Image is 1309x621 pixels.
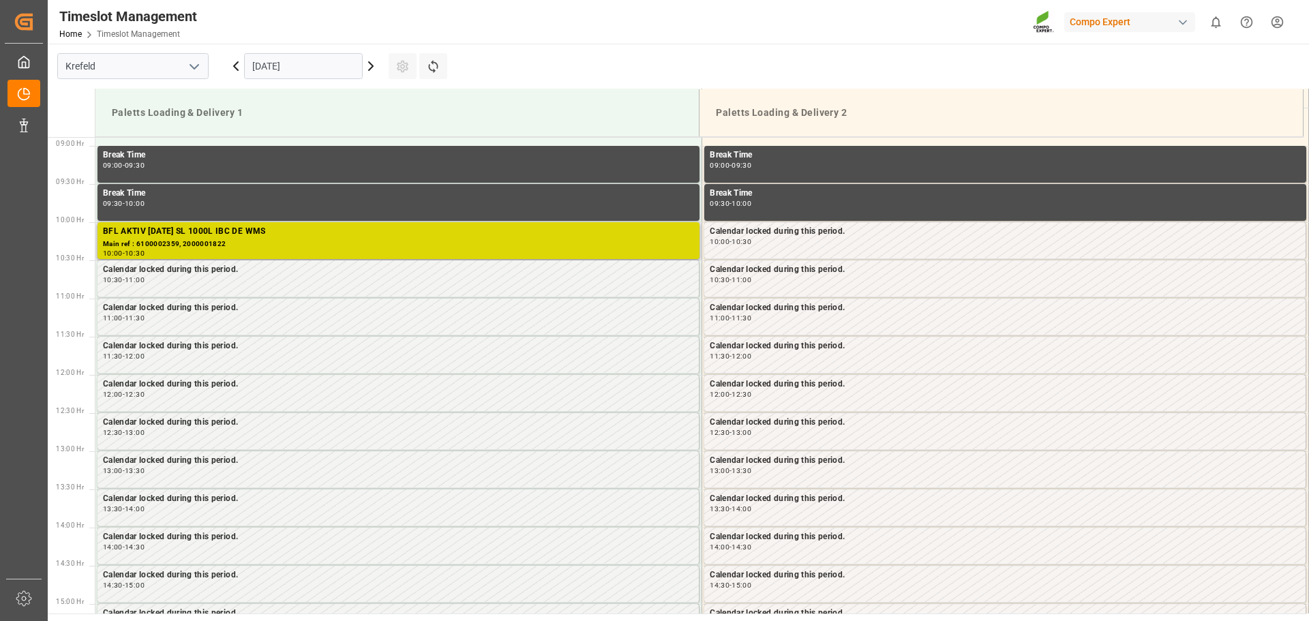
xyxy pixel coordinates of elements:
div: Calendar locked during this period. [710,492,1300,506]
div: - [729,544,732,550]
div: Compo Expert [1064,12,1195,32]
div: - [123,429,125,436]
div: - [729,277,732,283]
span: 09:00 Hr [56,140,84,147]
div: 11:00 [732,277,751,283]
div: Calendar locked during this period. [103,416,693,429]
div: - [123,250,125,256]
div: 09:30 [103,200,123,207]
input: DD.MM.YYYY [244,53,363,79]
div: - [729,315,732,321]
div: 13:00 [710,468,729,474]
div: Calendar locked during this period. [103,263,693,277]
div: - [123,468,125,474]
div: 09:00 [103,162,123,168]
div: 11:30 [103,353,123,359]
div: - [123,353,125,359]
div: 15:00 [125,582,145,588]
div: - [123,506,125,512]
div: 14:30 [125,544,145,550]
div: 13:30 [125,468,145,474]
span: 11:30 Hr [56,331,84,338]
button: show 0 new notifications [1201,7,1231,37]
div: Timeslot Management [59,6,197,27]
div: 12:30 [732,391,751,397]
div: Calendar locked during this period. [710,263,1300,277]
span: 10:30 Hr [56,254,84,262]
div: Calendar locked during this period. [710,530,1300,544]
div: 14:30 [103,582,123,588]
div: 13:00 [125,429,145,436]
div: - [729,582,732,588]
div: Calendar locked during this period. [710,569,1300,582]
div: 10:30 [125,250,145,256]
div: 12:30 [125,391,145,397]
a: Home [59,29,82,39]
div: - [123,315,125,321]
div: - [729,162,732,168]
div: 10:00 [125,200,145,207]
div: - [729,239,732,245]
div: 13:30 [103,506,123,512]
div: 13:30 [710,506,729,512]
div: Calendar locked during this period. [103,530,693,544]
div: Break Time [103,187,694,200]
div: 12:00 [732,353,751,359]
div: - [123,544,125,550]
div: 10:30 [732,239,751,245]
div: 13:00 [732,429,751,436]
div: 13:00 [103,468,123,474]
input: Type to search/select [57,53,209,79]
span: 14:00 Hr [56,521,84,529]
div: 11:00 [125,277,145,283]
div: - [729,353,732,359]
div: 11:30 [710,353,729,359]
div: 10:00 [732,200,751,207]
div: 09:30 [710,200,729,207]
div: Calendar locked during this period. [103,378,693,391]
div: - [729,200,732,207]
div: - [729,429,732,436]
div: 12:00 [710,391,729,397]
div: 14:00 [710,544,729,550]
div: Calendar locked during this period. [710,416,1300,429]
div: - [123,277,125,283]
span: 12:30 Hr [56,407,84,414]
div: Calendar locked during this period. [103,454,693,468]
div: 14:00 [732,506,751,512]
div: Main ref : 6100002359, 2000001822 [103,239,694,250]
div: - [123,391,125,397]
span: 10:00 Hr [56,216,84,224]
span: 15:00 Hr [56,598,84,605]
span: 14:30 Hr [56,560,84,567]
div: 10:30 [103,277,123,283]
button: Compo Expert [1064,9,1201,35]
div: - [729,391,732,397]
span: 11:00 Hr [56,292,84,300]
img: Screenshot%202023-09-29%20at%2010.02.21.png_1712312052.png [1033,10,1055,34]
div: Break Time [710,149,1301,162]
div: Calendar locked during this period. [103,569,693,582]
div: Calendar locked during this period. [103,492,693,506]
div: 11:30 [732,315,751,321]
div: 09:30 [125,162,145,168]
div: 12:30 [710,429,729,436]
div: 14:00 [125,506,145,512]
div: 14:30 [710,582,729,588]
div: 13:30 [732,468,751,474]
div: - [123,582,125,588]
span: 13:30 Hr [56,483,84,491]
div: 11:30 [125,315,145,321]
div: Calendar locked during this period. [710,454,1300,468]
span: 12:00 Hr [56,369,84,376]
div: 15:00 [732,582,751,588]
div: 10:00 [103,250,123,256]
div: 14:30 [732,544,751,550]
div: Paletts Loading & Delivery 2 [710,100,1292,125]
div: Calendar locked during this period. [710,339,1300,353]
div: Break Time [710,187,1301,200]
button: open menu [183,56,204,77]
div: Break Time [103,149,694,162]
div: - [729,506,732,512]
div: Calendar locked during this period. [710,225,1300,239]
